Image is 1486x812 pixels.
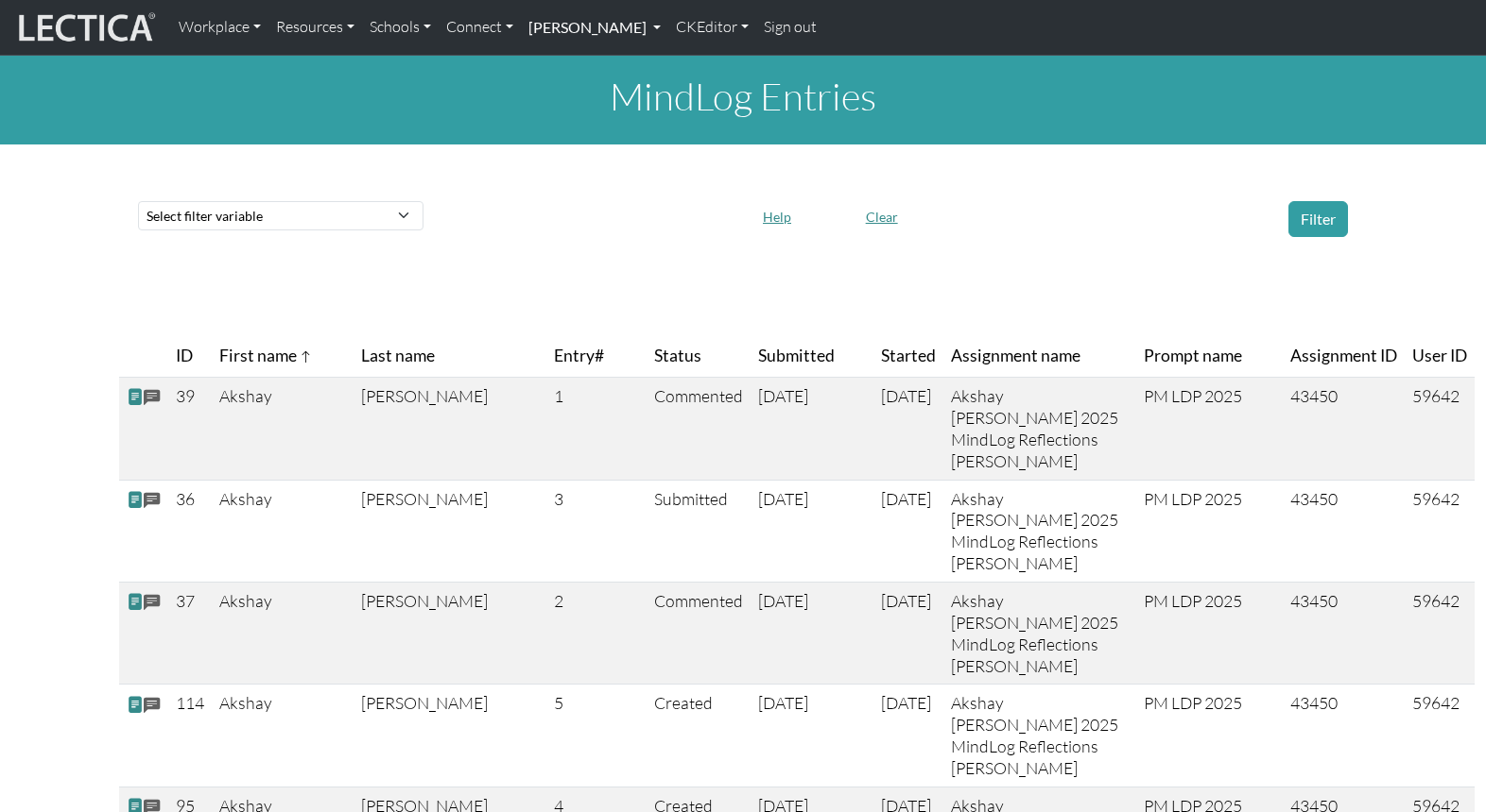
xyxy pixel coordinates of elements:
[943,378,1136,480] td: Akshay [PERSON_NAME] 2025 MindLog Reflections [PERSON_NAME]
[268,8,362,47] a: Resources
[943,480,1136,582] td: Akshay [PERSON_NAME] 2025 MindLog Reflections [PERSON_NAME]
[647,582,751,684] td: Commented
[212,480,354,582] td: Akshay
[1136,582,1283,684] td: PM LDP 2025
[873,480,943,582] td: [DATE]
[654,343,701,369] span: Status
[873,335,943,378] th: Started
[521,8,668,47] a: [PERSON_NAME]
[354,378,546,480] td: [PERSON_NAME]
[1405,378,1475,480] td: 59642
[354,685,546,787] td: [PERSON_NAME]
[546,378,647,480] td: 1
[168,685,212,787] td: 114
[554,343,639,369] span: Entry#
[354,582,546,684] td: [PERSON_NAME]
[1144,343,1242,369] span: Prompt name
[144,490,161,512] span: comments
[751,378,873,480] td: [DATE]
[362,8,439,47] a: Schools
[751,582,873,684] td: [DATE]
[1283,582,1405,684] td: 43450
[127,695,144,715] span: view
[14,9,156,45] img: lecticalive
[754,202,800,231] button: Help
[758,343,835,369] span: Submitted
[751,685,873,787] td: [DATE]
[951,343,1080,369] span: Assignment name
[546,480,647,582] td: 3
[212,582,354,684] td: Akshay
[873,378,943,480] td: [DATE]
[1136,685,1283,787] td: PM LDP 2025
[647,480,751,582] td: Submitted
[1283,685,1405,787] td: 43450
[144,695,161,717] span: comments
[546,685,647,787] td: 5
[212,378,354,480] td: Akshay
[1283,480,1405,582] td: 43450
[1288,201,1348,237] button: Filter
[219,343,312,369] span: First name
[873,582,943,684] td: [DATE]
[647,378,751,480] td: Commented
[354,480,546,582] td: [PERSON_NAME]
[127,490,144,510] span: view
[751,480,873,582] td: [DATE]
[1136,378,1283,480] td: PM LDP 2025
[176,343,193,369] span: ID
[1405,685,1475,787] td: 59642
[873,685,943,787] td: [DATE]
[1283,378,1405,480] td: 43450
[1405,480,1475,582] td: 59642
[857,202,907,231] button: Clear
[943,685,1136,787] td: Akshay [PERSON_NAME] 2025 MindLog Reflections [PERSON_NAME]
[668,8,756,47] a: CKEditor
[354,335,546,378] th: Last name
[168,480,212,582] td: 36
[1136,480,1283,582] td: PM LDP 2025
[168,582,212,684] td: 37
[171,8,268,47] a: Workplace
[127,592,144,612] span: view
[1412,343,1467,369] span: User ID
[144,387,161,409] span: comments
[1290,343,1397,369] span: Assignment ID
[439,8,521,47] a: Connect
[1405,582,1475,684] td: 59642
[212,685,354,787] td: Akshay
[546,582,647,684] td: 2
[756,8,824,47] a: Sign out
[754,205,800,225] a: Help
[647,685,751,787] td: Created
[127,387,144,407] span: view
[943,582,1136,684] td: Akshay [PERSON_NAME] 2025 MindLog Reflections [PERSON_NAME]
[144,592,161,614] span: comments
[168,378,212,480] td: 39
